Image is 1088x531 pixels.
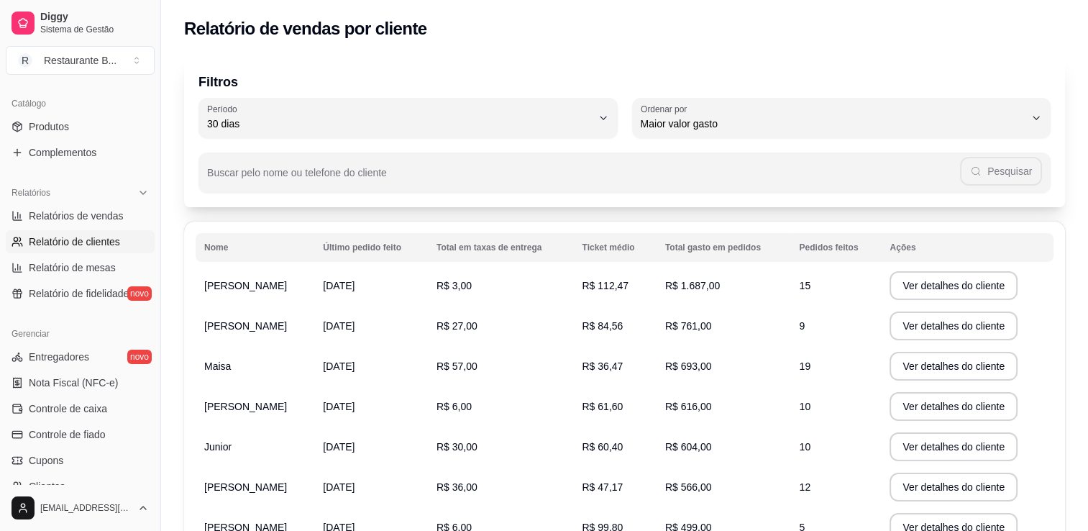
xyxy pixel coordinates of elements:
[665,360,712,372] span: R$ 693,00
[29,427,106,442] span: Controle de fiado
[204,401,287,412] span: [PERSON_NAME]
[323,280,355,291] span: [DATE]
[323,320,355,332] span: [DATE]
[198,72,1051,92] p: Filtros
[6,397,155,420] a: Controle de caixa
[323,481,355,493] span: [DATE]
[204,441,232,453] span: Junior
[29,401,107,416] span: Controle de caixa
[6,46,155,75] button: Select a team
[204,320,287,332] span: [PERSON_NAME]
[881,233,1053,262] th: Ações
[204,481,287,493] span: [PERSON_NAME]
[44,53,116,68] div: Restaurante B ...
[40,24,149,35] span: Sistema de Gestão
[6,475,155,498] a: Clientes
[799,280,810,291] span: 15
[582,481,623,493] span: R$ 47,17
[323,401,355,412] span: [DATE]
[665,280,720,291] span: R$ 1.687,00
[29,350,89,364] span: Entregadores
[436,401,472,412] span: R$ 6,00
[314,233,428,262] th: Último pedido feito
[29,286,129,301] span: Relatório de fidelidade
[198,98,618,138] button: Período30 dias
[890,271,1018,300] button: Ver detalhes do cliente
[582,280,628,291] span: R$ 112,47
[6,371,155,394] a: Nota Fiscal (NFC-e)
[799,441,810,453] span: 10
[582,320,623,332] span: R$ 84,56
[665,481,712,493] span: R$ 566,00
[428,233,574,262] th: Total em taxas de entrega
[12,187,50,199] span: Relatórios
[204,360,231,372] span: Maisa
[6,6,155,40] a: DiggySistema de Gestão
[665,320,712,332] span: R$ 761,00
[29,376,118,390] span: Nota Fiscal (NFC-e)
[790,233,881,262] th: Pedidos feitos
[436,360,477,372] span: R$ 57,00
[6,115,155,138] a: Produtos
[29,235,120,249] span: Relatório de clientes
[890,473,1018,501] button: Ver detalhes do cliente
[632,98,1051,138] button: Ordenar porMaior valor gasto
[6,282,155,305] a: Relatório de fidelidadenovo
[29,479,65,494] span: Clientes
[799,401,810,412] span: 10
[641,103,692,115] label: Ordenar por
[207,103,242,115] label: Período
[436,280,472,291] span: R$ 3,00
[665,441,712,453] span: R$ 604,00
[196,233,314,262] th: Nome
[323,360,355,372] span: [DATE]
[799,481,810,493] span: 12
[29,453,63,468] span: Cupons
[6,256,155,279] a: Relatório de mesas
[29,209,124,223] span: Relatórios de vendas
[6,491,155,525] button: [EMAIL_ADDRESS][DOMAIN_NAME]
[6,230,155,253] a: Relatório de clientes
[29,119,69,134] span: Produtos
[323,441,355,453] span: [DATE]
[890,312,1018,340] button: Ver detalhes do cliente
[799,360,810,372] span: 19
[6,423,155,446] a: Controle de fiado
[436,481,477,493] span: R$ 36,00
[582,441,623,453] span: R$ 60,40
[40,11,149,24] span: Diggy
[890,392,1018,421] button: Ver detalhes do cliente
[184,17,427,40] h2: Relatório de vendas por cliente
[436,441,477,453] span: R$ 30,00
[799,320,805,332] span: 9
[207,171,960,186] input: Buscar pelo nome ou telefone do cliente
[29,145,96,160] span: Complementos
[207,117,592,131] span: 30 dias
[890,352,1018,381] button: Ver detalhes do cliente
[657,233,791,262] th: Total gasto em pedidos
[18,53,32,68] span: R
[6,345,155,368] a: Entregadoresnovo
[204,280,287,291] span: [PERSON_NAME]
[6,322,155,345] div: Gerenciar
[582,360,623,372] span: R$ 36,47
[436,320,477,332] span: R$ 27,00
[29,260,116,275] span: Relatório de mesas
[665,401,712,412] span: R$ 616,00
[6,92,155,115] div: Catálogo
[573,233,656,262] th: Ticket médio
[6,449,155,472] a: Cupons
[890,432,1018,461] button: Ver detalhes do cliente
[641,117,1025,131] span: Maior valor gasto
[6,141,155,164] a: Complementos
[40,502,132,514] span: [EMAIL_ADDRESS][DOMAIN_NAME]
[6,204,155,227] a: Relatórios de vendas
[582,401,623,412] span: R$ 61,60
